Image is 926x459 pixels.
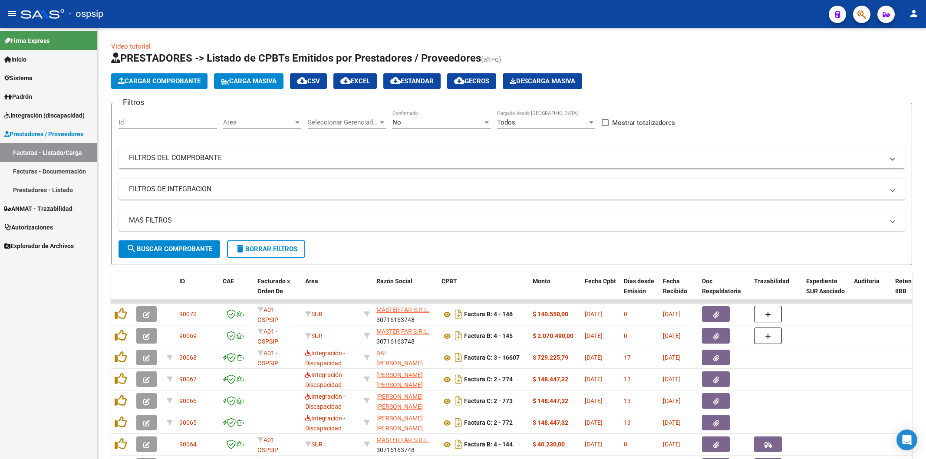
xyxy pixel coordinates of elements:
a: Video tutorial [111,43,151,50]
span: [DATE] [663,419,681,426]
button: Gecros [447,73,496,89]
mat-icon: cloud_download [340,75,351,86]
span: [DATE] [585,419,603,426]
i: Descargar documento [453,372,464,386]
span: A01 - OSPSIP [257,350,278,367]
mat-icon: cloud_download [454,75,465,86]
strong: $ 2.070.490,00 [533,332,573,339]
i: Descargar documento [453,394,464,408]
span: 90066 [179,397,197,404]
span: Explorador de Archivos [4,241,74,251]
datatable-header-cell: Días desde Emisión [620,272,659,310]
span: Borrar Filtros [235,245,297,253]
span: [DATE] [663,332,681,339]
span: 90065 [179,419,197,426]
datatable-header-cell: Monto [529,272,581,310]
span: A01 - OSPSIP [257,306,278,323]
span: Trazabilidad [754,278,789,285]
span: Descarga Masiva [510,77,575,85]
strong: $ 148.447,32 [533,419,568,426]
strong: Factura C: 3 - 16607 [464,354,520,361]
span: Integración (discapacidad) [4,111,85,120]
datatable-header-cell: Expediente SUR Asociado [803,272,850,310]
span: Doc Respaldatoria [702,278,741,295]
strong: $ 148.447,32 [533,397,568,404]
mat-expansion-panel-header: FILTROS DE INTEGRACION [119,179,905,200]
i: Descargar documento [453,307,464,321]
div: 30716163748 [376,435,435,453]
span: ID [179,278,185,285]
span: Mostrar totalizadores [612,118,675,128]
span: 0 [624,311,627,318]
span: MASTER FAR S.R.L. [376,436,429,443]
span: Facturado x Orden De [257,278,290,295]
span: 17 [624,354,631,361]
i: Descargar documento [453,351,464,364]
span: [PERSON_NAME] [PERSON_NAME] [376,415,423,432]
span: Integración - Discapacidad [305,393,345,410]
button: Cargar Comprobante [111,73,208,89]
span: CSV [297,77,320,85]
datatable-header-cell: CAE [219,272,254,310]
span: 90070 [179,311,197,318]
span: Firma Express [4,36,49,46]
button: Buscar Comprobante [119,240,220,258]
mat-icon: cloud_download [297,75,307,86]
span: CAE [223,278,234,285]
span: [DATE] [585,354,603,361]
span: DAL [PERSON_NAME] [376,350,423,367]
span: 90064 [179,441,197,448]
span: [DATE] [663,376,681,383]
datatable-header-cell: Doc Respaldatoria [699,272,751,310]
datatable-header-cell: Facturado x Orden De [254,272,302,310]
div: 23162534424 [376,413,435,432]
button: Carga Masiva [214,73,283,89]
span: Auditoria [854,278,880,285]
span: 0 [624,332,627,339]
span: Sistema [4,73,33,83]
span: MASTER FAR S.R.L. [376,306,429,313]
div: Open Intercom Messenger [896,429,917,450]
button: CSV [290,73,327,89]
button: Borrar Filtros [227,240,305,258]
div: 23046436164 [376,348,435,367]
span: Gecros [454,77,489,85]
span: [DATE] [663,354,681,361]
span: Integración - Discapacidad [305,350,345,367]
span: Prestadores / Proveedores [4,129,83,139]
mat-expansion-panel-header: FILTROS DEL COMPROBANTE [119,148,905,168]
span: [DATE] [585,332,603,339]
datatable-header-cell: Fecha Cpbt [581,272,620,310]
strong: Factura C: 2 - 772 [464,420,513,426]
mat-icon: search [126,243,137,254]
datatable-header-cell: Auditoria [850,272,892,310]
span: [DATE] [585,441,603,448]
span: 0 [624,441,627,448]
span: 90068 [179,354,197,361]
mat-panel-title: FILTROS DEL COMPROBANTE [129,153,884,163]
div: 23162534424 [376,392,435,410]
datatable-header-cell: Trazabilidad [751,272,803,310]
datatable-header-cell: ID [176,272,219,310]
strong: Factura B: 4 - 146 [464,311,513,318]
span: Carga Masiva [221,77,277,85]
div: 30716163748 [376,305,435,323]
span: Monto [533,278,550,285]
span: A01 - OSPSIP [257,436,278,453]
span: [DATE] [663,441,681,448]
span: SUR [305,441,323,448]
span: CPBT [442,278,457,285]
span: Estandar [390,77,434,85]
span: 90069 [179,332,197,339]
strong: Factura B: 4 - 145 [464,333,513,340]
i: Descargar documento [453,416,464,429]
strong: $ 40.230,00 [533,441,565,448]
span: Retencion IIBB [895,278,923,295]
span: [DATE] [663,311,681,318]
span: Autorizaciones [4,223,53,232]
span: Padrón [4,92,32,102]
div: 23162534424 [376,370,435,388]
span: Fecha Cpbt [585,278,616,285]
mat-panel-title: FILTROS DE INTEGRACION [129,184,884,194]
span: Area [223,118,293,126]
